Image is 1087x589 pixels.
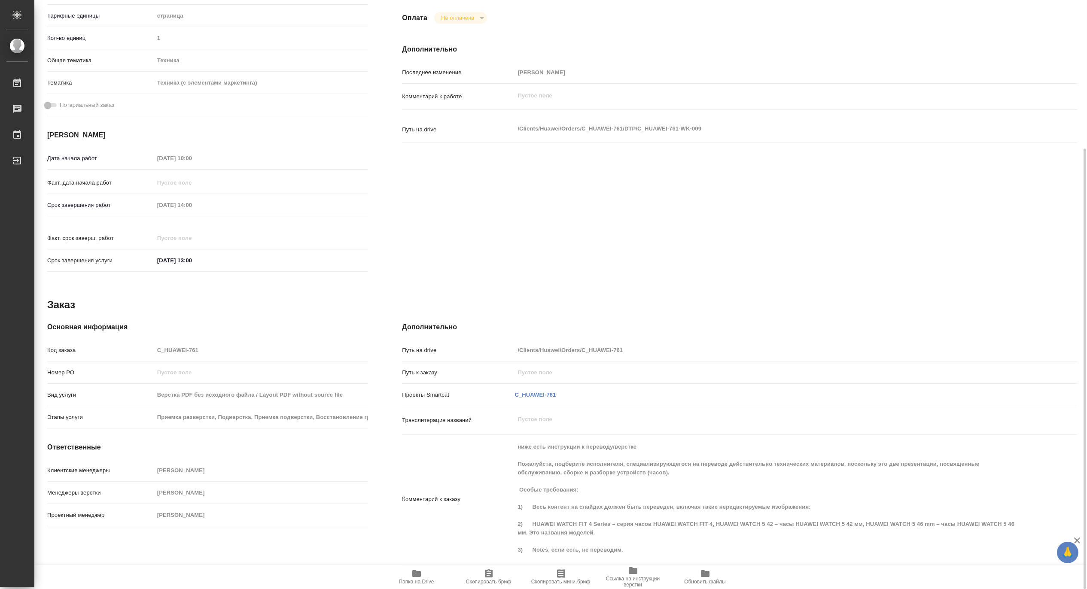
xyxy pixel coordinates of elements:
input: Пустое поле [154,232,229,244]
input: Пустое поле [154,176,229,189]
p: Последнее изменение [402,68,515,77]
p: Срок завершения работ [47,201,154,209]
input: ✎ Введи что-нибудь [154,254,229,267]
h4: Дополнительно [402,322,1078,332]
button: Ссылка на инструкции верстки [597,565,669,589]
p: Тарифные единицы [47,12,154,20]
span: Скопировать бриф [466,579,511,585]
button: Скопировать бриф [453,565,525,589]
input: Пустое поле [154,32,368,44]
p: Факт. дата начала работ [47,179,154,187]
p: Комментарий к работе [402,92,515,101]
h2: Заказ [47,298,75,312]
span: Ссылка на инструкции верстки [602,576,664,588]
input: Пустое поле [154,509,368,521]
input: Пустое поле [515,66,1021,79]
p: Срок завершения услуги [47,256,154,265]
p: Номер РО [47,368,154,377]
h4: Ответственные [47,442,368,452]
input: Пустое поле [154,152,229,164]
p: Клиентские менеджеры [47,466,154,475]
span: 🙏 [1060,543,1075,562]
input: Пустое поле [515,344,1021,356]
p: Этапы услуги [47,413,154,422]
span: Папка на Drive [399,579,434,585]
h4: Основная информация [47,322,368,332]
button: Обновить файлы [669,565,741,589]
a: C_HUAWEI-761 [515,392,556,398]
p: Общая тематика [47,56,154,65]
input: Пустое поле [154,199,229,211]
span: Обновить файлы [684,579,726,585]
button: Не оплачена [438,14,477,21]
div: Не оплачена [434,12,487,24]
p: Путь на drive [402,125,515,134]
p: Вид услуги [47,391,154,399]
p: Проектный менеджер [47,511,154,519]
button: Папка на Drive [381,565,453,589]
span: Скопировать мини-бриф [531,579,590,585]
p: Путь к заказу [402,368,515,377]
h4: [PERSON_NAME] [47,130,368,140]
textarea: ниже есть инструкции к переводу/верстке Пожалуйста, подберите исполнителя, специализирующегося на... [515,440,1021,557]
p: Путь на drive [402,346,515,355]
div: Техника [154,53,368,68]
input: Пустое поле [154,464,368,477]
button: 🙏 [1057,542,1078,563]
p: Комментарий к заказу [402,495,515,504]
button: Скопировать мини-бриф [525,565,597,589]
h4: Оплата [402,13,427,23]
p: Проекты Smartcat [402,391,515,399]
p: Кол-во единиц [47,34,154,43]
textarea: /Clients/Huawei/Orders/C_HUAWEI-761/DTP/C_HUAWEI-761-WK-009 [515,121,1021,136]
p: Факт. срок заверш. работ [47,234,154,243]
div: Техника (с элементами маркетинга) [154,76,368,90]
p: Дата начала работ [47,154,154,163]
h4: Дополнительно [402,44,1078,55]
input: Пустое поле [154,344,368,356]
div: страница [154,9,368,23]
input: Пустое поле [515,366,1021,379]
p: Код заказа [47,346,154,355]
p: Тематика [47,79,154,87]
p: Менеджеры верстки [47,489,154,497]
input: Пустое поле [154,366,368,379]
input: Пустое поле [154,389,368,401]
input: Пустое поле [154,411,368,423]
span: Нотариальный заказ [60,101,114,109]
p: Транслитерация названий [402,416,515,425]
input: Пустое поле [154,486,368,499]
